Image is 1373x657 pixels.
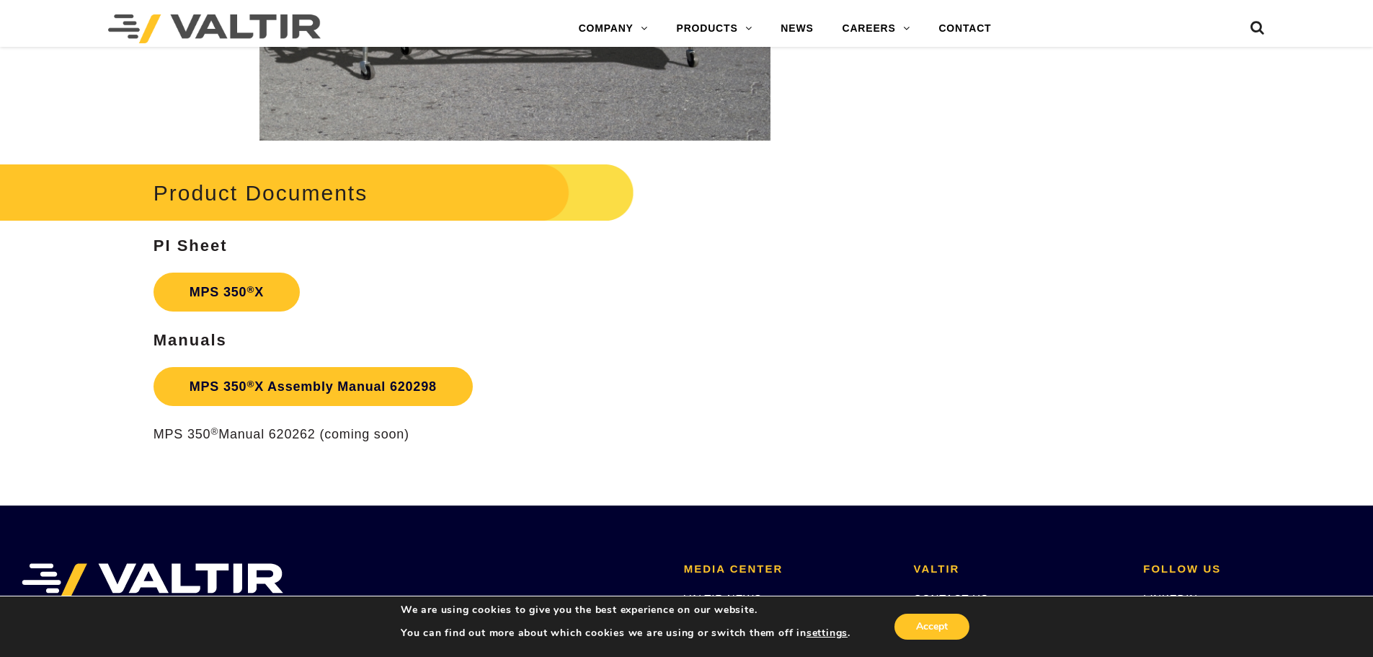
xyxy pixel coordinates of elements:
button: Accept [894,614,969,640]
a: VALTIR NEWS [684,592,762,604]
strong: Manuals [154,331,227,349]
h2: MEDIA CENTER [684,563,892,576]
sup: ® [210,426,218,437]
p: We are using cookies to give you the best experience on our website. [401,604,850,617]
a: MPS 350®X Assembly Manual 620298 [154,367,473,406]
a: CONTACT [924,14,1005,43]
strong: MPS 350 X [190,285,264,299]
h2: VALTIR [914,563,1122,576]
a: COMPANY [564,14,662,43]
sup: ® [246,284,254,295]
p: MPS 350 Manual 620262 (coming soon) [154,426,876,443]
sup: ® [246,379,254,389]
a: MPS 350®X [154,273,300,312]
img: VALTIR [22,563,283,599]
a: CONTACT US [914,592,989,604]
a: CAREERS [828,14,925,43]
a: NEWS [766,14,827,43]
strong: PI Sheet [154,237,228,255]
a: LINKEDIN [1143,592,1198,604]
button: settings [807,627,848,640]
p: You can find out more about which cookies we are using or switch them off in . [401,627,850,640]
h2: FOLLOW US [1143,563,1351,576]
img: Valtir [108,14,321,43]
a: PRODUCTS [662,14,767,43]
